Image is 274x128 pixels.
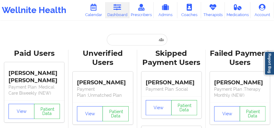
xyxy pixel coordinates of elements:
p: Payment Plan : Social [146,86,197,92]
button: View [9,104,34,119]
button: View [146,100,172,115]
a: Dashboard [106,2,129,18]
div: [PERSON_NAME] [PERSON_NAME] [9,66,60,84]
div: Failed Payment Users [210,49,270,68]
div: [PERSON_NAME] [146,75,197,86]
p: Payment Plan : Therapy Monthly (NEW) [214,86,265,98]
div: [PERSON_NAME] [214,75,265,86]
button: View [214,106,240,121]
button: Patient Data [171,100,197,115]
a: Admins [154,2,177,18]
div: [PERSON_NAME] [77,75,128,86]
p: Payment Plan : Unmatched Plan [77,86,128,98]
button: Patient Data [240,106,265,121]
a: Account [250,2,274,18]
a: Coaches [177,2,201,18]
div: Skipped Payment Users [141,49,201,68]
button: Patient Data [102,106,128,121]
div: Paid Users [4,49,64,58]
a: Therapists [201,2,225,18]
a: Medications [225,2,250,18]
p: Payment Plan : Medical Care Biweekly (NEW) [9,84,60,96]
a: Calendar [82,2,106,18]
a: Report Bug [264,51,274,75]
button: Patient Data [34,104,60,119]
button: View [77,106,103,121]
a: Prescribers [129,2,154,18]
div: Unverified Users [73,49,133,68]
